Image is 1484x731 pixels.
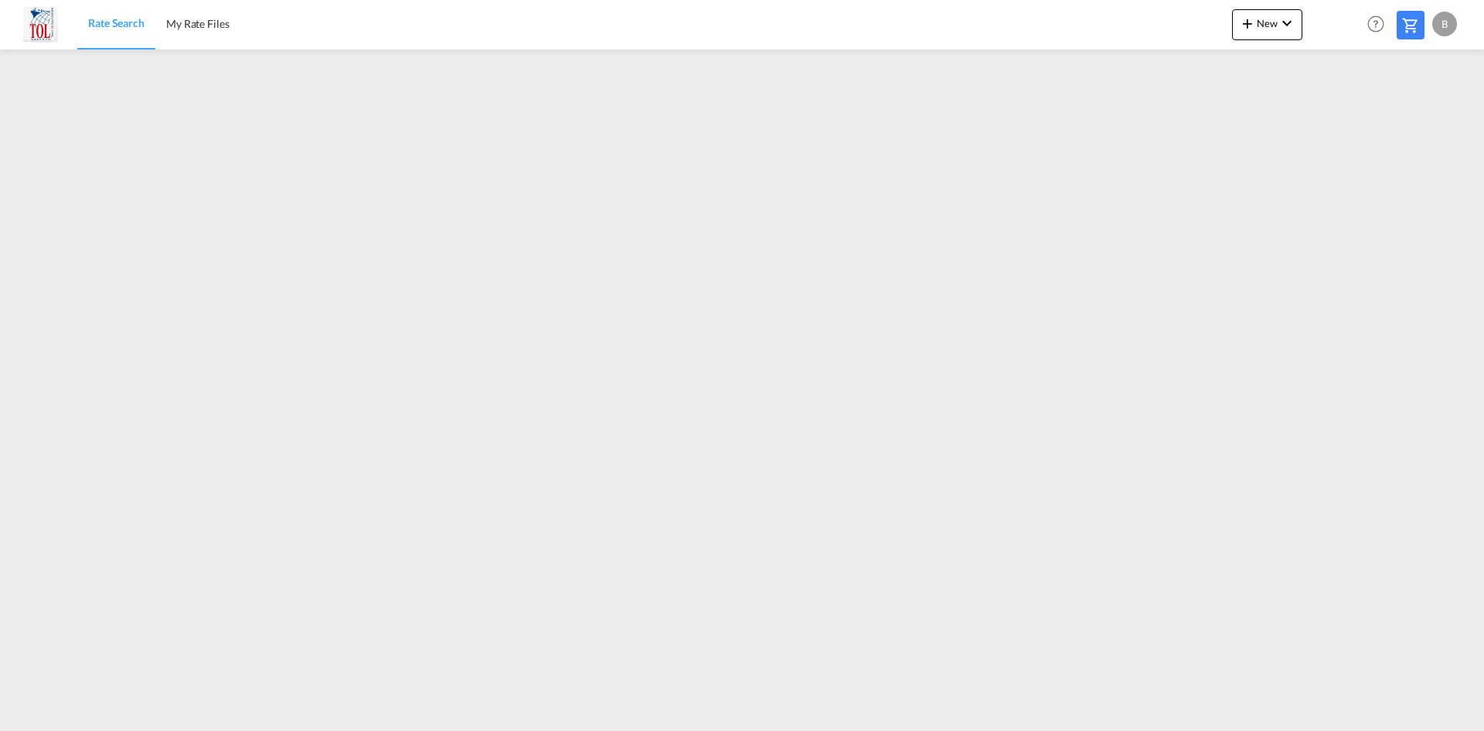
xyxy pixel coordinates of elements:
md-icon: icon-plus 400-fg [1238,14,1257,32]
span: My Rate Files [166,17,230,30]
button: icon-plus 400-fgNewicon-chevron-down [1232,9,1302,40]
div: Help [1363,11,1397,39]
div: B [1432,12,1457,36]
md-icon: icon-chevron-down [1278,14,1296,32]
span: Help [1363,11,1389,37]
img: bab47dd0da2811ee987f8df8397527d3.JPG [23,7,58,42]
span: New [1238,17,1296,29]
span: Rate Search [88,16,145,29]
